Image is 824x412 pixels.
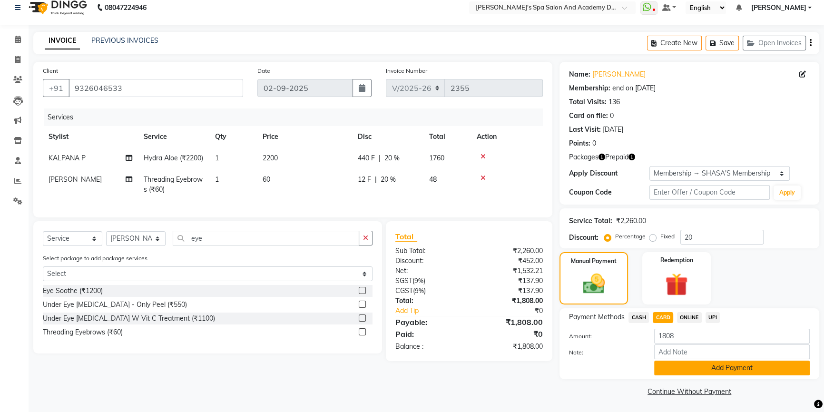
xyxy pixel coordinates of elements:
th: Disc [352,126,423,147]
div: ₹137.90 [469,276,550,286]
input: Search or Scan [173,231,359,245]
div: Service Total: [569,216,612,226]
div: Balance : [388,342,469,352]
th: Stylist [43,126,138,147]
div: Paid: [388,328,469,340]
button: Save [706,36,739,50]
div: Total: [388,296,469,306]
span: 1 [215,154,219,162]
span: | [379,153,381,163]
div: Apply Discount [569,168,649,178]
input: Add Note [654,344,810,359]
span: Hydra Aloe (₹2200) [144,154,203,162]
div: ₹1,808.00 [469,316,550,328]
label: Invoice Number [386,67,427,75]
img: _gift.svg [658,270,695,299]
span: 9% [415,287,424,294]
div: Net: [388,266,469,276]
div: ₹2,260.00 [469,246,550,256]
span: CARD [653,312,673,323]
input: Search by Name/Mobile/Email/Code [69,79,243,97]
a: INVOICE [45,32,80,49]
th: Action [471,126,543,147]
span: [PERSON_NAME] [49,175,102,184]
div: ₹0 [482,306,550,316]
div: Last Visit: [569,125,601,135]
span: 2200 [263,154,278,162]
div: Sub Total: [388,246,469,256]
a: [PERSON_NAME] [592,69,646,79]
div: Eye Soothe (₹1200) [43,286,103,296]
div: Payable: [388,316,469,328]
label: Amount: [562,332,647,341]
div: ₹2,260.00 [616,216,646,226]
span: 20 % [381,175,396,185]
img: _cash.svg [576,271,612,296]
input: Enter Offer / Coupon Code [649,185,770,200]
span: SGST [395,276,412,285]
span: KALPANA P [49,154,86,162]
span: ONLINE [677,312,702,323]
button: Add Payment [654,361,810,375]
th: Qty [209,126,257,147]
div: Total Visits: [569,97,607,107]
span: Threading Eyebrows (₹60) [144,175,203,194]
th: Service [138,126,209,147]
span: CGST [395,286,413,295]
label: Note: [562,348,647,357]
div: ₹452.00 [469,256,550,266]
div: Name: [569,69,590,79]
div: Under Eye [MEDICAL_DATA] - Only Peel (₹550) [43,300,187,310]
button: Apply [774,186,801,200]
div: Card on file: [569,111,608,121]
div: ( ) [388,276,469,286]
label: Date [257,67,270,75]
label: Redemption [660,256,693,265]
div: Coupon Code [569,187,649,197]
div: Threading Eyebrows (₹60) [43,327,123,337]
label: Client [43,67,58,75]
div: Discount: [388,256,469,266]
div: ₹0 [469,328,550,340]
label: Fixed [660,232,675,241]
div: end on [DATE] [612,83,656,93]
span: Payment Methods [569,312,625,322]
span: UPI [706,312,720,323]
a: PREVIOUS INVOICES [91,36,158,45]
label: Percentage [615,232,646,241]
span: 60 [263,175,270,184]
span: 20 % [384,153,400,163]
span: 1760 [429,154,444,162]
span: Prepaid [605,152,628,162]
th: Total [423,126,471,147]
span: Total [395,232,417,242]
div: Points: [569,138,590,148]
div: 0 [592,138,596,148]
div: [DATE] [603,125,623,135]
a: Continue Without Payment [561,387,817,397]
input: Amount [654,329,810,343]
div: ₹1,532.21 [469,266,550,276]
div: 0 [610,111,614,121]
div: Under Eye [MEDICAL_DATA] W Vit C Treatment (₹1100) [43,314,215,324]
div: ₹1,808.00 [469,342,550,352]
label: Manual Payment [571,257,617,265]
span: 48 [429,175,437,184]
div: Discount: [569,233,598,243]
span: CASH [628,312,649,323]
span: Packages [569,152,598,162]
div: ( ) [388,286,469,296]
label: Select package to add package services [43,254,147,263]
button: Create New [647,36,702,50]
span: 9% [414,277,423,284]
button: Open Invoices [743,36,806,50]
div: 136 [608,97,620,107]
div: ₹1,808.00 [469,296,550,306]
div: Services [44,108,550,126]
div: Membership: [569,83,610,93]
span: [PERSON_NAME] [751,3,806,13]
button: +91 [43,79,69,97]
a: Add Tip [388,306,483,316]
span: | [375,175,377,185]
span: 440 F [358,153,375,163]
